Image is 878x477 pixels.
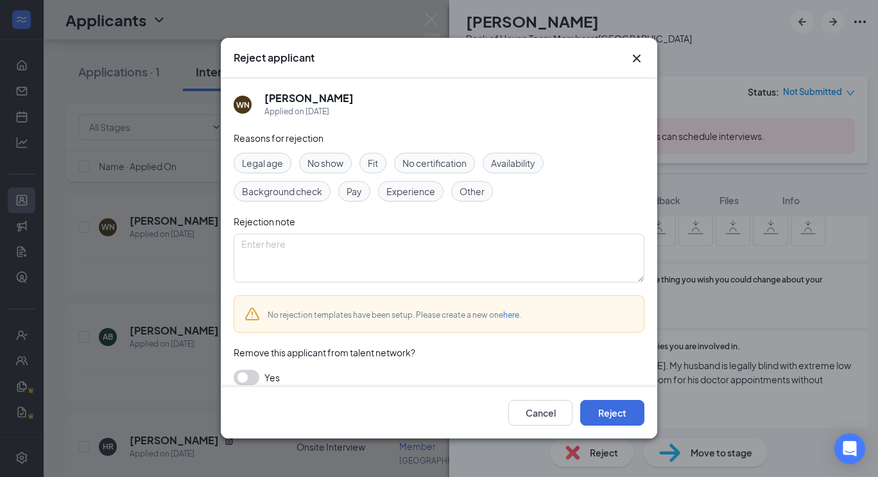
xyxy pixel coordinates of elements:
[580,401,644,426] button: Reject
[629,51,644,66] button: Close
[245,306,260,322] svg: Warning
[234,51,314,65] h3: Reject applicant
[264,91,354,105] h5: [PERSON_NAME]
[460,184,485,198] span: Other
[264,105,354,118] div: Applied on [DATE]
[236,100,250,110] div: WN
[834,433,865,464] div: Open Intercom Messenger
[242,184,322,198] span: Background check
[242,156,283,170] span: Legal age
[264,370,280,385] span: Yes
[268,310,521,320] span: No rejection templates have been setup. Please create a new one .
[234,216,295,227] span: Rejection note
[307,156,343,170] span: No show
[402,156,467,170] span: No certification
[508,401,572,426] button: Cancel
[368,156,378,170] span: Fit
[234,132,323,144] span: Reasons for rejection
[234,347,415,358] span: Remove this applicant from talent network?
[629,51,644,66] svg: Cross
[503,310,519,320] a: here
[347,184,362,198] span: Pay
[491,156,535,170] span: Availability
[386,184,435,198] span: Experience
